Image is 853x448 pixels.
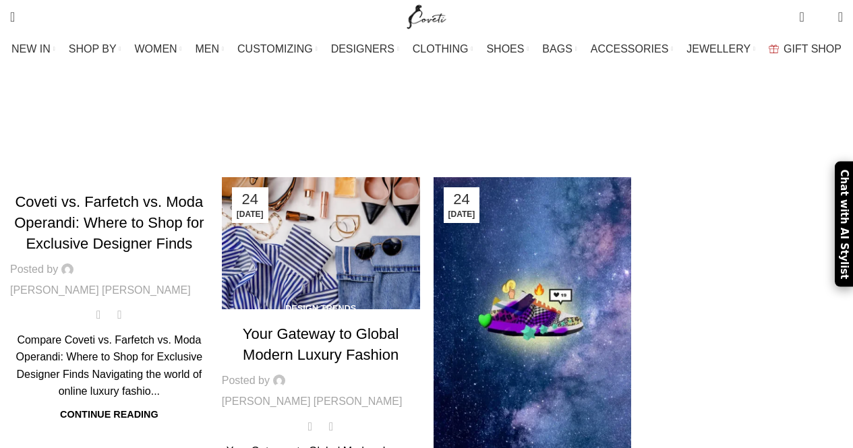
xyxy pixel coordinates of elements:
[264,123,293,134] a: Home
[11,42,51,55] span: NEW IN
[591,42,669,55] span: ACCESSORIES
[196,42,220,55] span: MEN
[69,36,121,63] a: SHOP BY
[815,3,828,30] div: My Wishlist
[3,36,850,63] div: Main navigation
[331,36,399,63] a: DESIGNERS
[222,372,270,389] span: Posted by
[404,10,449,22] a: Site logo
[331,42,394,55] span: DESIGNERS
[486,42,524,55] span: SHOES
[237,36,318,63] a: CUSTOMIZING
[686,36,755,63] a: JEWELLERY
[237,42,313,55] span: CUSTOMIZING
[61,263,73,276] img: author-avatar
[448,210,475,218] span: [DATE]
[324,417,339,435] a: 0
[243,325,399,363] a: Your Gateway to Global Modern Luxury Fashion
[413,36,473,63] a: CLOTHING
[10,261,58,278] span: Posted by
[10,282,191,299] a: [PERSON_NAME] [PERSON_NAME]
[686,42,751,55] span: JEWELLERY
[542,36,577,63] a: BAGS
[11,36,55,63] a: NEW IN
[817,13,827,24] span: 0
[486,36,529,63] a: SHOES
[307,123,589,134] span: Articles Posted by [PERSON_NAME] [PERSON_NAME]
[237,192,264,207] span: 24
[542,42,572,55] span: BAGS
[135,42,177,55] span: WOMEN
[413,42,469,55] span: CLOTHING
[800,7,811,17] span: 0
[222,393,403,410] a: [PERSON_NAME] [PERSON_NAME]
[332,416,342,426] span: 0
[196,36,224,63] a: MEN
[113,306,127,323] a: 0
[3,3,22,30] a: Search
[769,36,842,63] a: GIFT SHOP
[60,409,158,420] a: Continue reading
[784,42,842,55] span: GIFT SHOP
[121,77,732,113] h1: Posts by
[69,42,117,55] span: SHOP BY
[273,375,285,387] img: author-avatar
[591,36,674,63] a: ACCESSORIES
[71,171,147,181] a: Fashion Trends
[14,193,204,252] a: Coveti vs. Farfetch vs. Moda Operandi: Where to Shop for Exclusive Designer Finds
[235,78,732,111] a: [PERSON_NAME] [PERSON_NAME]
[285,303,356,313] a: Design trends
[792,3,811,30] a: 0
[10,331,208,400] div: Compare Coveti vs. Farfetch vs. Moda Operandi: Where to Shop for Exclusive Designer Finds Navigat...
[769,44,779,53] img: GiftBag
[135,36,182,63] a: WOMEN
[237,210,264,218] span: [DATE]
[448,192,475,207] span: 24
[120,305,130,315] span: 0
